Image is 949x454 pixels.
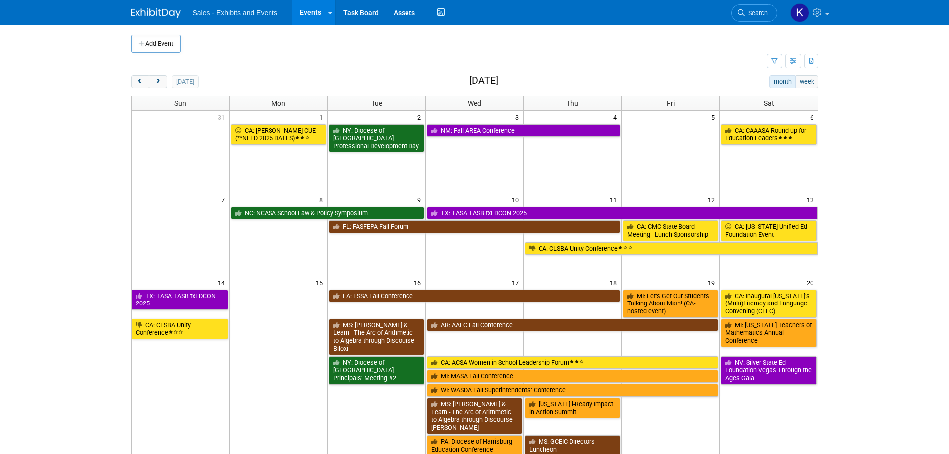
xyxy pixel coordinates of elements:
a: CA: CLSBA Unity Conference [132,319,228,339]
span: 6 [809,111,818,123]
h2: [DATE] [469,75,498,86]
button: month [769,75,796,88]
span: Tue [371,99,382,107]
img: ExhibitDay [131,8,181,18]
span: 9 [416,193,425,206]
span: 31 [217,111,229,123]
a: MS: [PERSON_NAME] & Learn - The Arc of Arithmetic to Algebra through Discourse - Biloxi [329,319,424,355]
a: NC: NCASA School Law & Policy Symposium [231,207,424,220]
a: [US_STATE] i-Ready Impact in Action Summit [525,398,620,418]
button: [DATE] [172,75,198,88]
span: 19 [707,276,719,289]
span: 16 [413,276,425,289]
button: prev [131,75,149,88]
span: 12 [707,193,719,206]
a: CA: [US_STATE] Unified Ed Foundation Event [721,220,816,241]
a: NY: Diocese of [GEOGRAPHIC_DATA] Principals’ Meeting #2 [329,356,424,385]
a: Search [731,4,777,22]
span: Sat [764,99,774,107]
span: 3 [514,111,523,123]
a: CA: CLSBA Unity Conference [525,242,817,255]
span: Mon [271,99,285,107]
span: 10 [511,193,523,206]
a: TX: TASA TASB txEDCON 2025 [132,290,228,310]
span: 18 [609,276,621,289]
span: Sales - Exhibits and Events [193,9,277,17]
span: Thu [566,99,578,107]
button: week [795,75,818,88]
a: CA: [PERSON_NAME] CUE (**NEED 2025 DATES) [231,124,326,145]
span: 17 [511,276,523,289]
span: 20 [806,276,818,289]
span: 2 [416,111,425,123]
a: AR: AAFC Fall Conference [427,319,719,332]
a: CA: CAAASA Round-up for Education Leaders [721,124,816,145]
a: CA: Inaugural [US_STATE]’s (Multi)Literacy and Language Convening (CLLC) [721,290,816,318]
span: 15 [315,276,327,289]
a: MI: Let’s Get Our Students Talking About Math! (CA-hosted event) [623,290,718,318]
a: NV: Silver State Ed Foundation Vegas Through the Ages Gala [721,356,816,385]
span: 5 [710,111,719,123]
span: Search [745,9,768,17]
img: Kara Haven [790,3,809,22]
span: Sun [174,99,186,107]
span: 8 [318,193,327,206]
span: 14 [217,276,229,289]
a: MI: MASA Fall Conference [427,370,719,383]
a: MI: [US_STATE] Teachers of Mathematics Annual Conference [721,319,816,347]
span: 1 [318,111,327,123]
span: 13 [806,193,818,206]
span: 11 [609,193,621,206]
span: Wed [468,99,481,107]
span: Fri [667,99,675,107]
a: CA: CMC State Board Meeting - Lunch Sponsorship [623,220,718,241]
a: NM: Fall AREA Conference [427,124,621,137]
a: MS: [PERSON_NAME] & Learn - The Arc of Arithmetic to Algebra through Discourse - [PERSON_NAME] [427,398,523,434]
a: CA: ACSA Women in School Leadership Forum [427,356,719,369]
a: NY: Diocese of [GEOGRAPHIC_DATA] Professional Development Day [329,124,424,152]
a: WI: WASDA Fall Superintendents’ Conference [427,384,719,397]
a: LA: LSSA Fall Conference [329,290,621,303]
a: FL: FASFEPA Fall Forum [329,220,621,233]
a: TX: TASA TASB txEDCON 2025 [427,207,818,220]
button: next [149,75,167,88]
button: Add Event [131,35,181,53]
span: 4 [612,111,621,123]
span: 7 [220,193,229,206]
